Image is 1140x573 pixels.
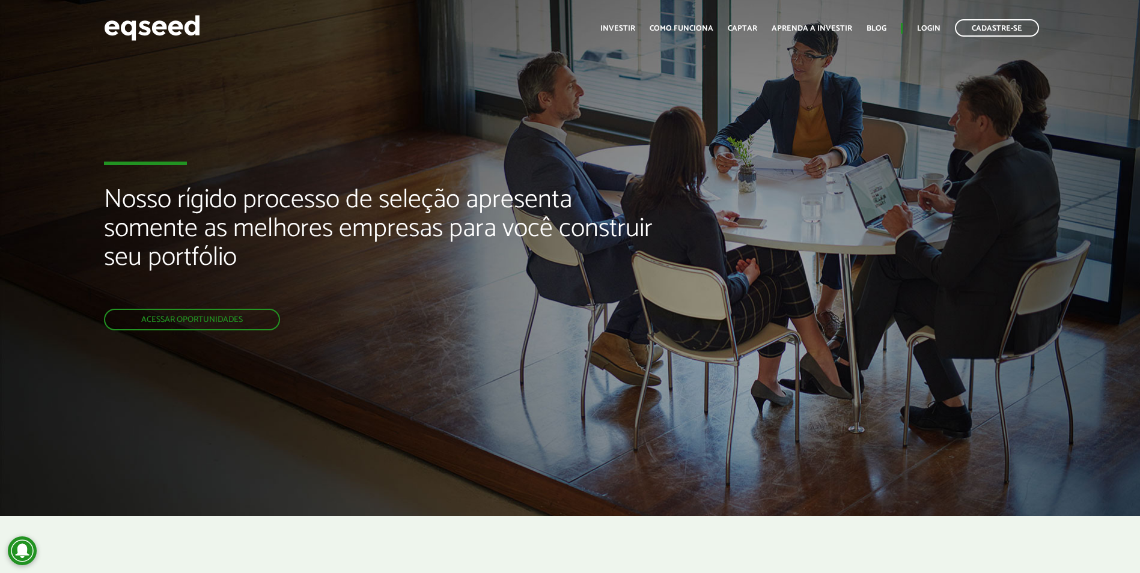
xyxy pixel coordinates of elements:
img: EqSeed [104,12,200,44]
a: Captar [728,25,757,32]
h2: Nosso rígido processo de seleção apresenta somente as melhores empresas para você construir seu p... [104,186,656,309]
a: Investir [600,25,635,32]
a: Acessar oportunidades [104,309,280,330]
a: Login [917,25,940,32]
a: Como funciona [650,25,713,32]
a: Blog [867,25,886,32]
a: Aprenda a investir [772,25,852,32]
a: Cadastre-se [955,19,1039,37]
